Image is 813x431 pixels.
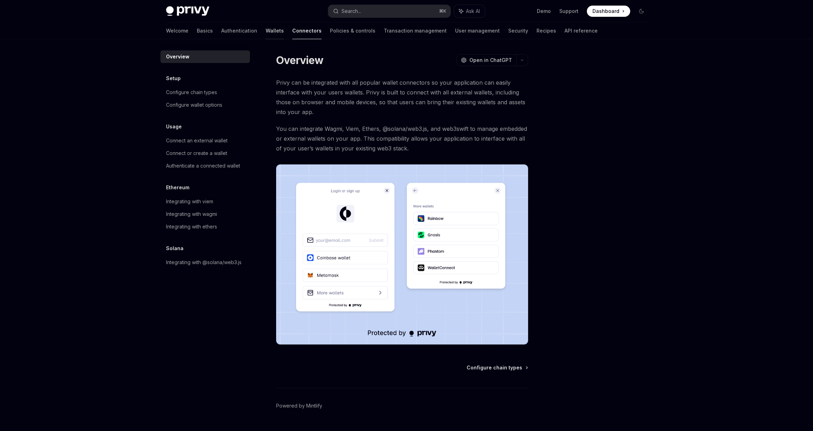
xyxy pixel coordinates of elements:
img: dark logo [166,6,209,16]
h5: Usage [166,122,182,131]
a: Security [508,22,528,39]
button: Ask AI [454,5,485,17]
a: Connect or create a wallet [160,147,250,160]
a: Wallets [266,22,284,39]
span: Configure chain types [467,364,522,371]
div: Connect or create a wallet [166,149,227,157]
span: ⌘ K [439,8,446,14]
div: Integrating with viem [166,197,213,206]
a: Recipes [537,22,556,39]
a: API reference [564,22,598,39]
a: Powered by Mintlify [276,402,322,409]
button: Toggle dark mode [636,6,647,17]
a: Dashboard [587,6,630,17]
a: Overview [160,50,250,63]
button: Open in ChatGPT [456,54,516,66]
a: Demo [537,8,551,15]
h5: Setup [166,74,181,83]
a: Welcome [166,22,188,39]
a: Connect an external wallet [160,134,250,147]
h5: Ethereum [166,183,189,192]
div: Configure wallet options [166,101,222,109]
img: Connectors3 [276,164,528,345]
div: Configure chain types [166,88,217,97]
button: Search...⌘K [328,5,451,17]
span: You can integrate Wagmi, Viem, Ethers, @solana/web3.js, and web3swift to manage embedded or exter... [276,124,528,153]
a: Integrating with ethers [160,220,250,233]
a: Configure chain types [467,364,527,371]
div: Search... [341,7,361,15]
a: Policies & controls [330,22,375,39]
div: Integrating with wagmi [166,210,217,218]
div: Connect an external wallet [166,136,228,145]
div: Authenticate a connected wallet [166,162,240,170]
a: Configure chain types [160,86,250,99]
a: Basics [197,22,213,39]
a: Integrating with @solana/web3.js [160,256,250,269]
span: Open in ChatGPT [469,57,512,64]
div: Integrating with ethers [166,222,217,231]
span: Dashboard [592,8,619,15]
span: Privy can be integrated with all popular wallet connectors so your application can easily interfa... [276,78,528,117]
a: Authenticate a connected wallet [160,160,250,172]
div: Overview [166,52,189,61]
span: Ask AI [466,8,480,15]
a: Support [559,8,578,15]
a: Transaction management [384,22,447,39]
a: User management [455,22,500,39]
a: Authentication [221,22,257,39]
a: Connectors [292,22,322,39]
h1: Overview [276,54,323,66]
a: Integrating with wagmi [160,208,250,220]
h5: Solana [166,244,184,253]
a: Configure wallet options [160,99,250,111]
a: Integrating with viem [160,195,250,208]
div: Integrating with @solana/web3.js [166,258,242,267]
